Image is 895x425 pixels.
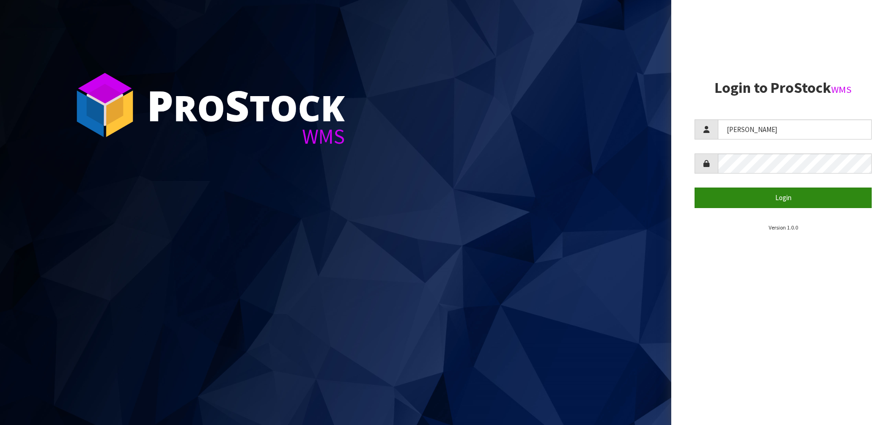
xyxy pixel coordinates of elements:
div: ro tock [147,84,345,126]
span: P [147,77,173,133]
h2: Login to ProStock [695,80,872,96]
input: Username [718,119,872,139]
small: WMS [831,84,852,96]
span: S [225,77,249,133]
img: ProStock Cube [70,70,140,140]
small: Version 1.0.0 [769,224,798,231]
div: WMS [147,126,345,147]
button: Login [695,188,872,208]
